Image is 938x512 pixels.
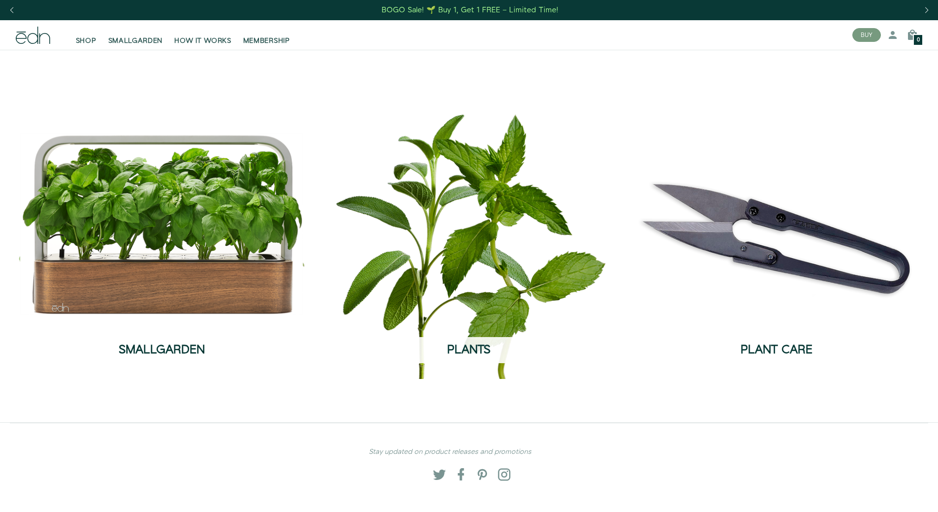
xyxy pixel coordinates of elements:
a: HOW IT WORKS [168,24,237,46]
em: Stay updated on product releases and promotions [369,447,531,457]
span: Plants [447,341,490,358]
a: Plant Care [631,77,922,378]
img: Plant Care [631,77,922,369]
a: BOGO Sale! 🌱 Buy 1, Get 1 FREE – Limited Time! [381,2,559,18]
span: Plant Care [741,341,812,358]
button: BUY [852,28,881,42]
img: Plants [323,77,615,378]
span: 0 [917,37,920,43]
span: SMALLGARDEN [108,36,163,46]
span: MEMBERSHIP [243,36,290,46]
span: SHOP [76,36,97,46]
span: SmallGarden [119,341,205,358]
a: MEMBERSHIP [237,24,296,46]
a: SmallGarden [16,77,307,378]
span: HOW IT WORKS [174,36,231,46]
a: SMALLGARDEN [102,24,169,46]
div: BOGO Sale! 🌱 Buy 1, Get 1 FREE – Limited Time! [382,5,558,15]
a: SHOP [70,24,102,46]
img: SmallGarden [16,77,307,369]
